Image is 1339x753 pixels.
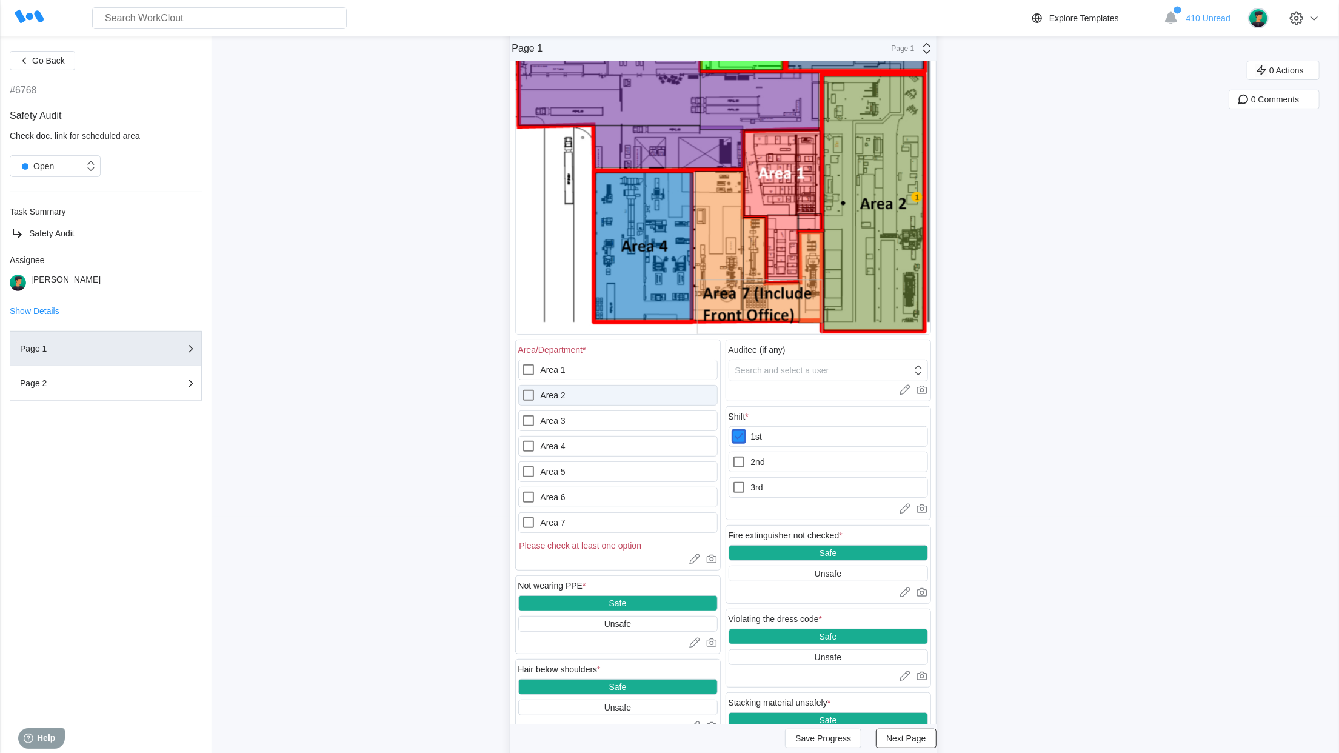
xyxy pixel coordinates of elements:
label: 2nd [729,452,928,472]
span: Go Back [32,56,65,65]
div: Violating the dress code [729,614,823,624]
button: Page 2 [10,366,202,401]
span: 0 Comments [1251,95,1299,104]
button: Next Page [876,729,936,748]
button: Go Back [10,51,75,70]
div: Fire extinguisher not checked [729,530,843,540]
div: Page 1 [884,44,915,53]
div: Task Summary [10,207,202,216]
div: Page 1 [20,344,141,353]
span: 410 Unread [1186,13,1230,23]
label: Area 7 [518,512,718,533]
div: Auditee (if any) [729,345,786,355]
span: Safety Audit [10,110,61,121]
div: Explore Templates [1049,13,1119,23]
span: Safety Audit [29,229,75,238]
div: Page 1 [512,43,543,54]
label: Area 1 [518,360,718,380]
a: Safety Audit [10,226,202,241]
div: Search and select a user [735,366,829,375]
label: Area 2 [518,385,718,406]
div: Unsafe [815,652,841,662]
label: Area 5 [518,461,718,482]
label: Area 3 [518,410,718,431]
input: Search WorkClout [92,7,347,29]
div: Not wearing PPE [518,581,586,591]
div: Safe [609,682,627,692]
button: Page 1 [10,331,202,366]
div: Please check at least one option [518,538,718,551]
a: Explore Templates [1030,11,1158,25]
button: 0 Comments [1229,90,1320,109]
label: 1st [729,426,928,447]
span: 0 Actions [1269,66,1304,75]
div: Hair below shoulders [518,664,601,674]
div: Safe [820,548,837,558]
div: #6768 [10,85,37,96]
div: Safe [609,598,627,608]
div: Area/Department [518,345,586,355]
label: 3rd [729,477,928,498]
div: Unsafe [815,569,841,578]
div: Unsafe [604,619,631,629]
img: user.png [1248,8,1269,28]
img: user.png [10,275,26,291]
div: Safe [820,715,837,725]
div: Safe [820,632,837,641]
label: Area 4 [518,436,718,457]
div: Shift [729,412,749,421]
button: 0 Actions [1247,61,1320,80]
label: Area 6 [518,487,718,507]
div: Stacking material unsafely [729,698,831,708]
div: Unsafe [604,703,631,712]
div: Assignee [10,255,202,265]
div: Check doc. link for scheduled area [10,131,202,141]
div: Open [16,158,54,175]
button: Save Progress [785,729,861,748]
span: Save Progress [795,734,851,743]
span: Next Page [886,734,926,743]
div: [PERSON_NAME] [31,275,101,291]
button: Show Details [10,307,59,315]
div: Page 2 [20,379,141,387]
